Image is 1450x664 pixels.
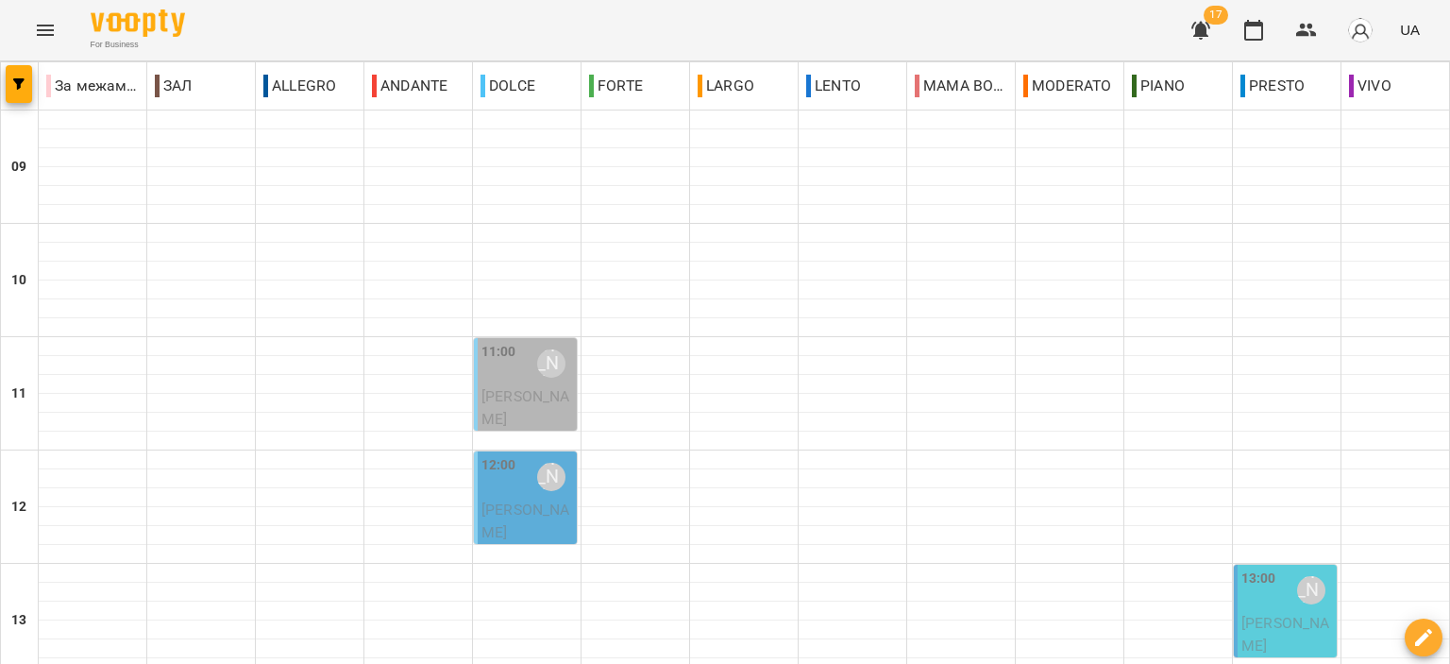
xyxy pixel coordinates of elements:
div: Юдіна Альона [1297,576,1325,604]
p: MODERATO [1023,75,1111,97]
p: PRESTO [1240,75,1305,97]
h6: 12 [11,497,26,518]
img: avatar_s.png [1347,17,1374,43]
p: DOLCE [481,75,535,97]
span: [PERSON_NAME] [1241,614,1329,655]
p: ANDANTE [372,75,447,97]
p: вокал [481,543,573,566]
label: 13:00 [1241,569,1276,589]
h6: 11 [11,383,26,404]
label: 12:00 [481,455,516,476]
p: За межами школи [46,75,139,97]
span: [PERSON_NAME] [481,501,569,541]
h6: 10 [11,270,26,291]
img: Voopty Logo [91,9,185,37]
p: PIANO [1132,75,1185,97]
p: ЗАЛ [155,75,193,97]
p: FORTE [589,75,643,97]
button: UA [1392,12,1427,47]
p: MAMA BOSS [915,75,1007,97]
p: VIVO [1349,75,1391,97]
label: 11:00 [481,342,516,363]
p: Пробний [481,430,573,452]
div: Дубина Аліна [537,349,565,378]
p: LARGO [698,75,754,97]
h6: 09 [11,157,26,178]
p: LENTO [806,75,861,97]
span: For Business [91,39,185,51]
span: UA [1400,20,1420,40]
h6: 13 [11,610,26,631]
button: Menu [23,8,68,53]
p: ALLEGRO [263,75,336,97]
span: [PERSON_NAME] [481,387,569,428]
span: 17 [1204,6,1228,25]
div: Дубина Аліна [537,463,565,491]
